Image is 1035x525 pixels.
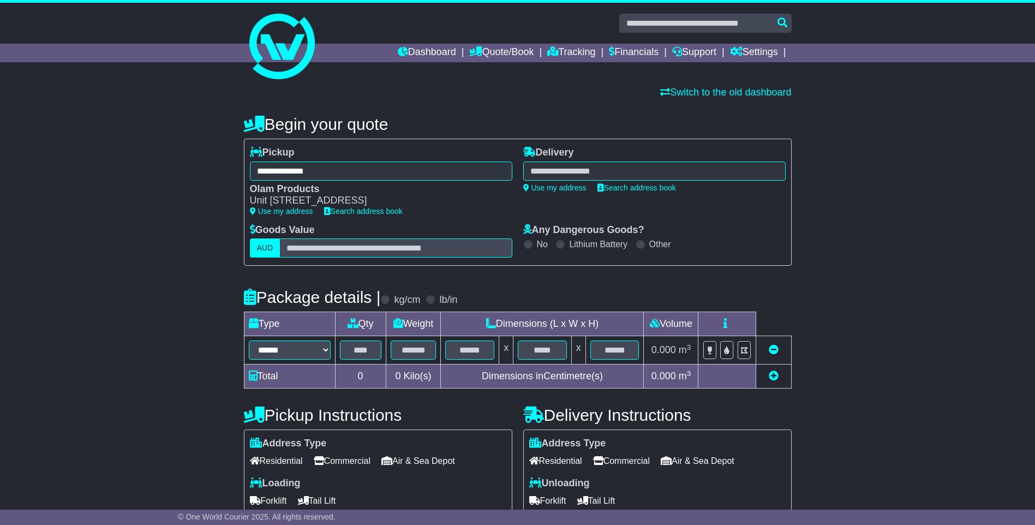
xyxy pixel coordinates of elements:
a: Switch to the old dashboard [660,87,791,98]
h4: Delivery Instructions [523,406,792,424]
span: 0.000 [651,344,676,355]
label: Other [649,239,671,249]
span: 0 [395,371,400,381]
sup: 3 [687,343,691,351]
label: Pickup [250,147,295,159]
td: x [571,336,585,365]
span: Air & Sea Depot [381,452,455,469]
div: Unit [STREET_ADDRESS] [250,195,501,207]
label: lb/in [439,294,457,306]
label: Any Dangerous Goods? [523,224,644,236]
span: Tail Lift [298,492,336,509]
sup: 3 [687,369,691,378]
span: Air & Sea Depot [661,452,734,469]
h4: Begin your quote [244,115,792,133]
td: 0 [335,365,386,389]
span: 0.000 [651,371,676,381]
span: m [679,371,691,381]
a: Add new item [769,371,779,381]
a: Tracking [547,44,595,62]
label: AUD [250,238,280,258]
span: Residential [250,452,303,469]
span: Forklift [250,492,287,509]
label: Unloading [529,478,590,490]
label: kg/cm [394,294,420,306]
a: Support [672,44,716,62]
span: Tail Lift [577,492,615,509]
h4: Pickup Instructions [244,406,512,424]
td: Total [244,365,335,389]
a: Dashboard [398,44,456,62]
label: No [537,239,548,249]
a: Remove this item [769,344,779,355]
a: Settings [730,44,778,62]
td: Dimensions (L x W x H) [441,312,644,336]
label: Loading [250,478,301,490]
span: Residential [529,452,582,469]
span: Commercial [314,452,370,469]
a: Search address book [324,207,403,216]
label: Goods Value [250,224,315,236]
label: Address Type [250,438,327,450]
a: Use my address [523,183,587,192]
td: Qty [335,312,386,336]
span: Commercial [593,452,650,469]
label: Lithium Battery [569,239,627,249]
td: Type [244,312,335,336]
label: Address Type [529,438,606,450]
td: Volume [644,312,698,336]
a: Search address book [597,183,676,192]
td: x [499,336,513,365]
div: Olam Products [250,183,501,195]
a: Use my address [250,207,313,216]
a: Quote/Book [469,44,534,62]
td: Dimensions in Centimetre(s) [441,365,644,389]
label: Delivery [523,147,574,159]
td: Weight [386,312,441,336]
span: © One World Courier 2025. All rights reserved. [178,512,336,521]
td: Kilo(s) [386,365,441,389]
a: Financials [609,44,659,62]
span: m [679,344,691,355]
h4: Package details | [244,288,381,306]
span: Forklift [529,492,566,509]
